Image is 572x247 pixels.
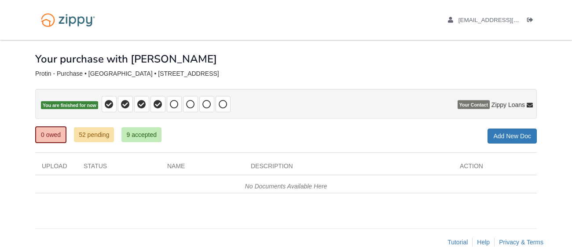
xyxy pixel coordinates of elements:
div: Name [161,162,244,175]
a: Log out [527,17,537,26]
em: No Documents Available Here [245,183,327,190]
span: You are finished for now [41,101,98,110]
a: Add New Doc [488,129,537,144]
div: Status [77,162,161,175]
span: Zippy Loans [491,100,525,109]
div: Description [244,162,453,175]
span: Your Contact [458,100,490,109]
a: 52 pending [74,127,114,142]
a: Tutorial [447,239,468,246]
img: Logo [35,9,101,31]
h1: Your purchase with [PERSON_NAME] [35,53,217,65]
div: Upload [35,162,77,175]
div: Action [453,162,537,175]
a: Help [477,239,490,246]
span: dinaprotin@gmail.com [458,17,559,23]
a: Privacy & Terms [499,239,543,246]
div: Protin - Purchase • [GEOGRAPHIC_DATA] • [STREET_ADDRESS] [35,70,537,77]
a: 0 owed [35,126,66,143]
a: 9 accepted [121,127,161,142]
a: edit profile [448,17,559,26]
